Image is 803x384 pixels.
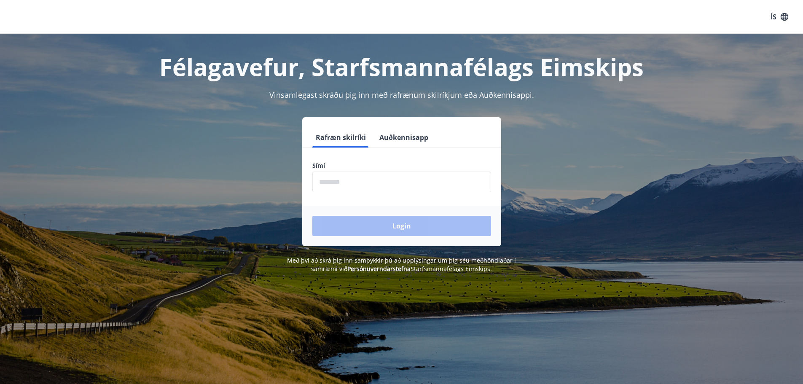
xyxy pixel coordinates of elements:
span: Með því að skrá þig inn samþykkir þú að upplýsingar um þig séu meðhöndlaðar í samræmi við Starfsm... [287,256,516,273]
a: Persónuverndarstefna [347,265,411,273]
button: Auðkennisapp [376,127,432,148]
span: Vinsamlegast skráðu þig inn með rafrænum skilríkjum eða Auðkennisappi. [269,90,534,100]
label: Sími [312,161,491,170]
button: Rafræn skilríki [312,127,369,148]
h1: Félagavefur, Starfsmannafélags Eimskips [108,51,695,83]
button: ÍS [766,9,793,24]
